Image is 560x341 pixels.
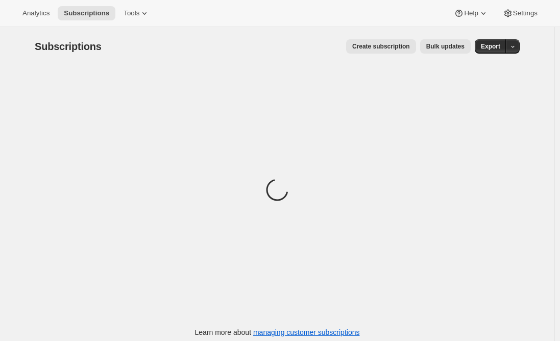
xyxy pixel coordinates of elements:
span: Help [464,9,478,17]
p: Learn more about [195,327,360,337]
button: Create subscription [346,39,416,54]
span: Analytics [22,9,50,17]
button: Settings [497,6,544,20]
span: Export [481,42,500,51]
a: managing customer subscriptions [253,328,360,336]
button: Bulk updates [420,39,471,54]
button: Subscriptions [58,6,115,20]
button: Analytics [16,6,56,20]
span: Create subscription [352,42,410,51]
span: Settings [513,9,538,17]
button: Export [475,39,506,54]
span: Subscriptions [35,41,102,52]
span: Bulk updates [426,42,465,51]
button: Tools [117,6,156,20]
span: Subscriptions [64,9,109,17]
button: Help [448,6,494,20]
span: Tools [124,9,139,17]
